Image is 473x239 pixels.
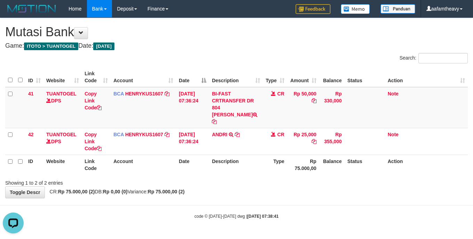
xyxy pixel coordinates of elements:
[46,91,77,97] a: TUANTOGEL
[3,3,24,24] button: Open LiveChat chat widget
[125,132,163,137] a: HENRYKUS1607
[345,67,385,87] th: Status
[93,43,114,50] span: [DATE]
[212,119,217,124] a: Copy BI-FAST CRTRANSFER DR 804 RAFLI YUSMAN to clipboard
[209,155,263,175] th: Description
[5,25,468,39] h1: Mutasi Bank
[287,87,319,128] td: Rp 50,000
[388,132,399,137] a: Note
[85,91,102,110] a: Copy Link Code
[113,132,124,137] span: BCA
[319,67,345,87] th: Balance
[319,87,345,128] td: Rp 330,000
[380,4,415,14] img: panduan.png
[82,67,111,87] th: Link Code: activate to sort column ascending
[287,155,319,175] th: Rp 75.000,00
[148,189,185,194] strong: Rp 75.000,00 (2)
[385,67,468,87] th: Action: activate to sort column ascending
[418,53,468,63] input: Search:
[103,189,128,194] strong: Rp 0,00 (0)
[165,132,169,137] a: Copy HENRYKUS1607 to clipboard
[312,139,316,144] a: Copy Rp 25,000 to clipboard
[277,91,284,97] span: CR
[28,91,34,97] span: 41
[176,67,209,87] th: Date: activate to sort column descending
[43,128,82,155] td: DPS
[319,128,345,155] td: Rp 355,000
[28,132,34,137] span: 42
[287,67,319,87] th: Amount: activate to sort column ascending
[277,132,284,137] span: CR
[209,87,263,128] td: BI-FAST CRTRANSFER DR 804 [PERSON_NAME]
[209,67,263,87] th: Description: activate to sort column ascending
[25,67,43,87] th: ID: activate to sort column ascending
[263,155,287,175] th: Type
[388,91,399,97] a: Note
[113,91,124,97] span: BCA
[312,98,316,103] a: Copy Rp 50,000 to clipboard
[247,214,279,219] strong: [DATE] 07:38:41
[58,189,95,194] strong: Rp 75.000,00 (2)
[82,155,111,175] th: Link Code
[85,132,102,151] a: Copy Link Code
[24,43,78,50] span: ITOTO > TUANTOGEL
[43,67,82,87] th: Website: activate to sort column ascending
[176,128,209,155] td: [DATE] 07:36:24
[319,155,345,175] th: Balance
[5,186,45,198] a: Toggle Descr
[400,53,468,63] label: Search:
[111,67,176,87] th: Account: activate to sort column ascending
[341,4,370,14] img: Button%20Memo.svg
[125,91,163,97] a: HENRYKUS1607
[43,155,82,175] th: Website
[296,4,330,14] img: Feedback.jpg
[5,43,468,49] h4: Game: Date:
[46,132,77,137] a: TUANTOGEL
[25,155,43,175] th: ID
[345,155,385,175] th: Status
[43,87,82,128] td: DPS
[111,155,176,175] th: Account
[165,91,169,97] a: Copy HENRYKUS1607 to clipboard
[5,3,58,14] img: MOTION_logo.png
[287,128,319,155] td: Rp 25,000
[176,87,209,128] td: [DATE] 07:36:24
[385,155,468,175] th: Action
[46,189,185,194] span: CR: DB: Variance:
[212,132,227,137] a: ANDRI
[263,67,287,87] th: Type: activate to sort column ascending
[5,177,192,186] div: Showing 1 to 2 of 2 entries
[235,132,240,137] a: Copy ANDRI to clipboard
[194,214,279,219] small: code © [DATE]-[DATE] dwg |
[176,155,209,175] th: Date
